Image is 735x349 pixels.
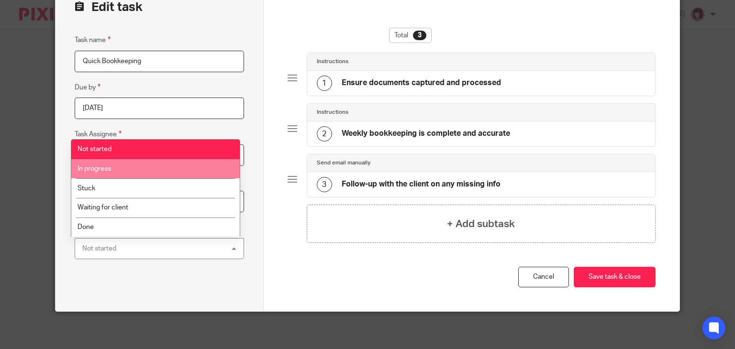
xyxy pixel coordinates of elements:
h4: + Add subtask [447,217,515,231]
div: 3 [317,177,332,192]
span: Not started [78,146,111,153]
h4: Instructions [317,109,348,116]
h4: Ensure documents captured and processed [342,78,501,88]
h4: Weekly bookkeeping is complete and accurate [342,129,510,139]
span: In progress [78,165,111,172]
div: 1 [317,76,332,91]
div: Not started [82,245,116,252]
span: Waiting for client [78,204,128,211]
h4: Follow-up with the client on any missing info [342,179,501,189]
div: 2 [317,126,332,142]
label: Task name [75,34,111,45]
div: 3 [413,31,426,40]
span: Stuck [78,185,95,192]
button: Save task & close [574,267,656,287]
h4: Instructions [317,58,348,65]
label: Task Assignee [75,129,122,140]
div: Total [389,28,432,43]
a: Cancel [518,267,569,287]
label: Due by [75,82,100,93]
h4: Send email manually [317,159,370,167]
input: Pick a date [75,98,244,119]
span: Done [78,224,94,230]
